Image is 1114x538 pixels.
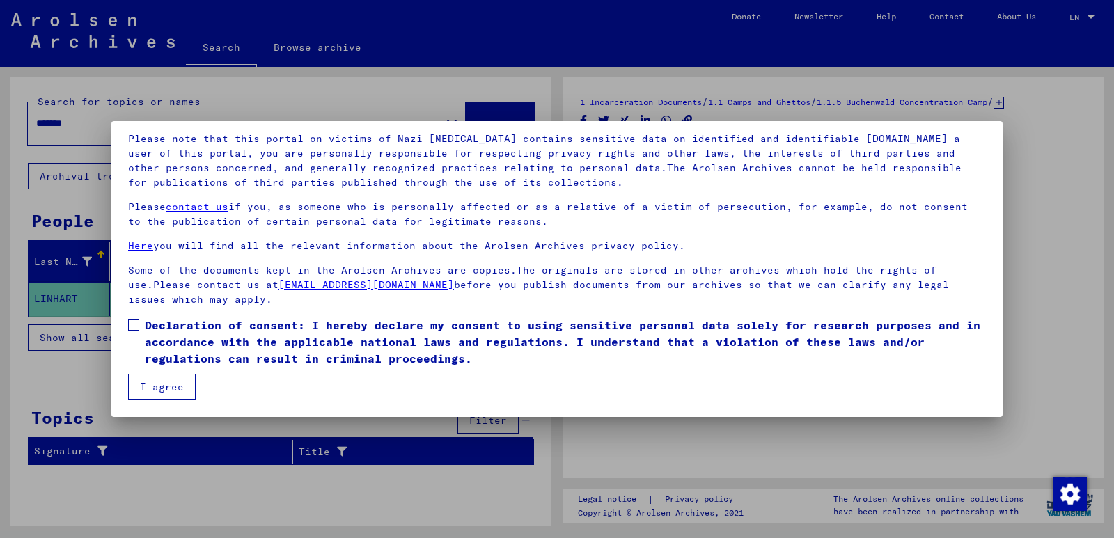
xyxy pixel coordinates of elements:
p: Some of the documents kept in the Arolsen Archives are copies.The originals are stored in other a... [128,263,986,307]
img: Change consent [1053,477,1087,511]
button: I agree [128,374,196,400]
p: you will find all the relevant information about the Arolsen Archives privacy policy. [128,239,986,253]
p: Please if you, as someone who is personally affected or as a relative of a victim of persecution,... [128,200,986,229]
p: Please note that this portal on victims of Nazi [MEDICAL_DATA] contains sensitive data on identif... [128,132,986,190]
a: Here [128,239,153,252]
span: Declaration of consent: I hereby declare my consent to using sensitive personal data solely for r... [145,317,986,367]
a: [EMAIL_ADDRESS][DOMAIN_NAME] [278,278,454,291]
a: contact us [166,200,228,213]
